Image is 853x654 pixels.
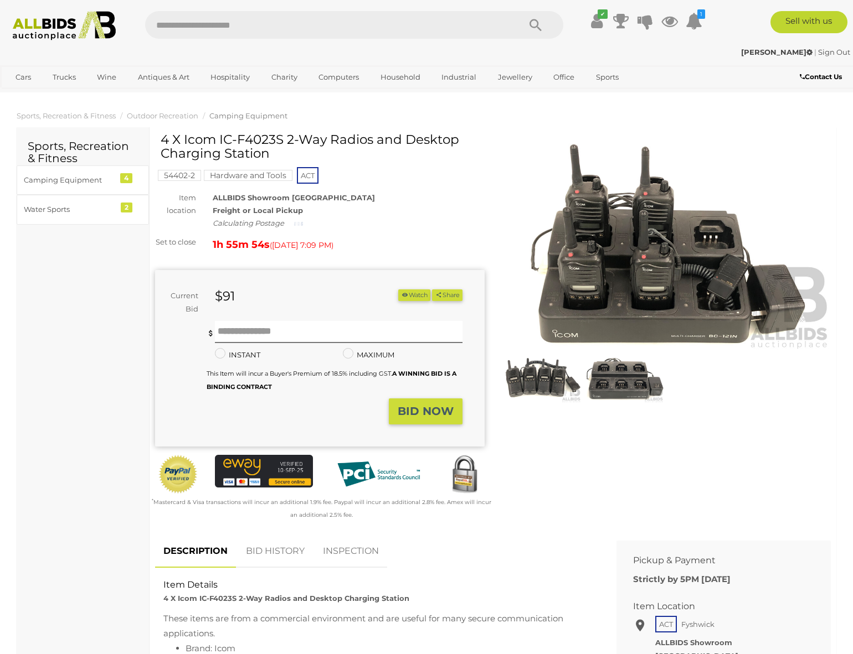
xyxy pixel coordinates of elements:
[8,68,38,86] a: Cars
[213,206,303,215] strong: Freight or Local Pickup
[315,535,387,568] a: INSPECTION
[504,353,581,402] img: 4 X Icom IC-F4023S 2-Way Radios and Desktop Charging Station
[697,9,705,19] i: 1
[90,68,124,86] a: Wine
[28,140,138,164] h2: Sports, Recreation & Fitness
[213,193,375,202] strong: ALLBIDS Showroom [GEOGRAPHIC_DATA]
[207,370,456,390] small: This Item will incur a Buyer's Premium of 18.5% including GST.
[155,289,207,315] div: Current Bid
[24,174,115,186] div: Camping Equipment
[161,133,482,161] h1: 4 X Icom IC-F4023S 2-Way Radios and Desktop Charging Station
[238,535,313,568] a: BID HISTORY
[633,574,731,584] b: Strictly by 5PM [DATE]
[294,221,303,227] img: small-loading.gif
[158,170,201,181] mark: 54402-2
[131,68,197,86] a: Antiques & Art
[45,68,83,86] a: Trucks
[633,556,798,565] h2: Pickup & Payment
[589,68,626,86] a: Sports
[818,48,850,56] a: Sign Out
[215,455,313,487] img: eWAY Payment Gateway
[152,499,491,518] small: Mastercard & Visa transactions will incur an additional 1.9% fee. Paypal will incur an additional...
[204,171,292,180] a: Hardware and Tools
[508,11,563,39] button: Search
[587,353,664,402] img: 4 X Icom IC-F4023S 2-Way Radios and Desktop Charging Station
[17,165,149,195] a: Camping Equipment 4
[272,240,331,250] span: [DATE] 7:09 PM
[491,68,539,86] a: Jewellery
[814,48,816,56] span: |
[215,349,260,361] label: INSTANT
[373,68,428,86] a: Household
[147,191,204,217] div: Item location
[398,289,430,301] button: Watch
[686,11,702,31] a: 1
[398,404,454,418] strong: BID NOW
[163,580,592,590] h2: Item Details
[501,138,831,350] img: 4 X Icom IC-F4023S 2-Way Radios and Desktop Charging Station
[209,111,287,120] a: Camping Equipment
[264,68,305,86] a: Charity
[389,398,463,424] button: BID NOW
[546,68,582,86] a: Office
[8,86,101,105] a: [GEOGRAPHIC_DATA]
[770,11,847,33] a: Sell with us
[213,238,270,251] strong: 1h 55m 54s
[800,71,845,83] a: Contact Us
[598,9,608,19] i: ✔
[741,48,814,56] a: [PERSON_NAME]
[163,594,409,603] strong: 4 X Icom IC-F4023S 2-Way Radios and Desktop Charging Station
[655,616,677,632] span: ACT
[158,455,198,494] img: Official PayPal Seal
[203,68,257,86] a: Hospitality
[588,11,605,31] a: ✔
[633,601,798,611] h2: Item Location
[17,195,149,224] a: Water Sports 2
[24,203,115,216] div: Water Sports
[215,288,235,304] strong: $91
[679,617,717,631] span: Fyshwick
[311,68,366,86] a: Computers
[121,203,132,212] div: 2
[741,48,813,56] strong: [PERSON_NAME]
[17,111,116,120] a: Sports, Recreation & Fitness
[158,171,201,180] a: 54402-2
[120,173,132,183] div: 4
[204,170,292,181] mark: Hardware and Tools
[434,68,484,86] a: Industrial
[207,370,456,390] b: A WINNING BID IS A BINDING CONTRACT
[297,167,318,184] span: ACT
[7,11,122,40] img: Allbids.com.au
[270,241,333,250] span: ( )
[444,455,485,495] img: Secured by Rapid SSL
[398,289,430,301] li: Watch this item
[155,535,236,568] a: DESCRIPTION
[330,455,428,494] img: PCI DSS compliant
[343,349,394,361] label: MAXIMUM
[432,289,463,301] button: Share
[127,111,198,120] a: Outdoor Recreation
[213,219,284,227] i: Calculating Postage
[147,236,204,248] div: Set to close
[800,72,842,81] b: Contact Us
